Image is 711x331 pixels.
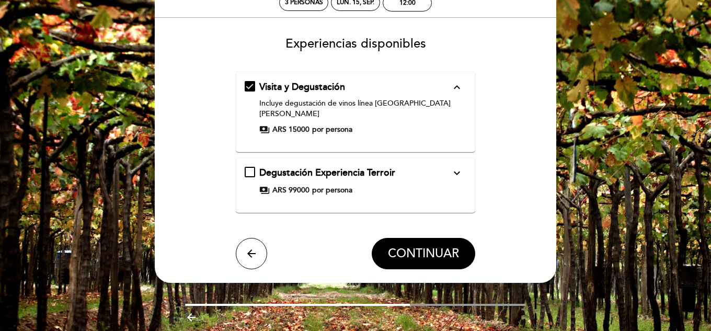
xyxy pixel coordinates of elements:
[388,246,459,261] span: CONTINUAR
[245,81,467,135] md-checkbox: Visita y Degustación expand_more Incluye degustación de vinos línea Santa Julia payments ARS 1500...
[372,238,475,269] button: CONTINUAR
[272,124,309,135] span: ARS 15000
[451,81,463,94] i: expand_less
[245,166,467,196] md-checkbox: Degustación Experiencia Terroir expand_more Zuccardi Aluvional Altamira- Aluvional La Consulta - ...
[448,166,466,180] button: expand_more
[259,98,451,119] div: Incluye degustación de vinos línea [GEOGRAPHIC_DATA][PERSON_NAME]
[259,81,345,93] span: Visita y Degustación
[448,81,466,94] button: expand_less
[245,247,258,260] i: arrow_back
[451,167,463,179] i: expand_more
[285,36,426,51] span: Experiencias disponibles
[236,238,267,269] button: arrow_back
[259,124,270,135] span: payments
[259,167,395,178] span: Degustación Experiencia Terroir
[185,311,198,324] i: arrow_backward
[259,185,270,196] span: payments
[272,185,309,196] span: ARS 99000
[312,185,352,196] span: por persona
[312,124,352,135] span: por persona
